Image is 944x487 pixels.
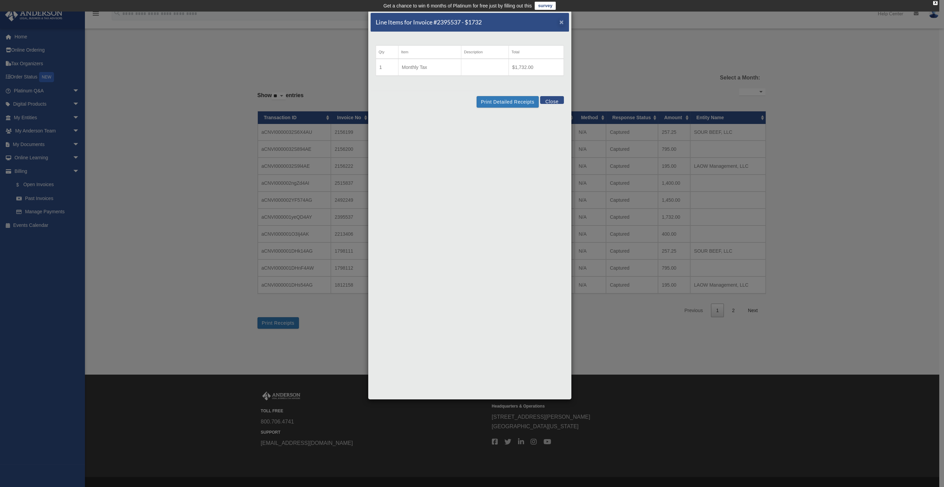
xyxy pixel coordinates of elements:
[559,18,564,26] span: ×
[398,59,461,76] td: Monthly Tax
[384,2,532,10] div: Get a chance to win 6 months of Platinum for free just by filling out this
[559,18,564,25] button: Close
[540,96,564,104] button: Close
[398,46,461,59] th: Item
[461,46,509,59] th: Description
[933,1,938,5] div: close
[535,2,556,10] a: survey
[376,18,482,26] h5: Line Items for Invoice #2395537 - $1732
[376,46,398,59] th: Qty
[509,46,564,59] th: Total
[477,96,539,108] button: Print Detailed Receipts
[376,59,398,76] td: 1
[509,59,564,76] td: $1,732.00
